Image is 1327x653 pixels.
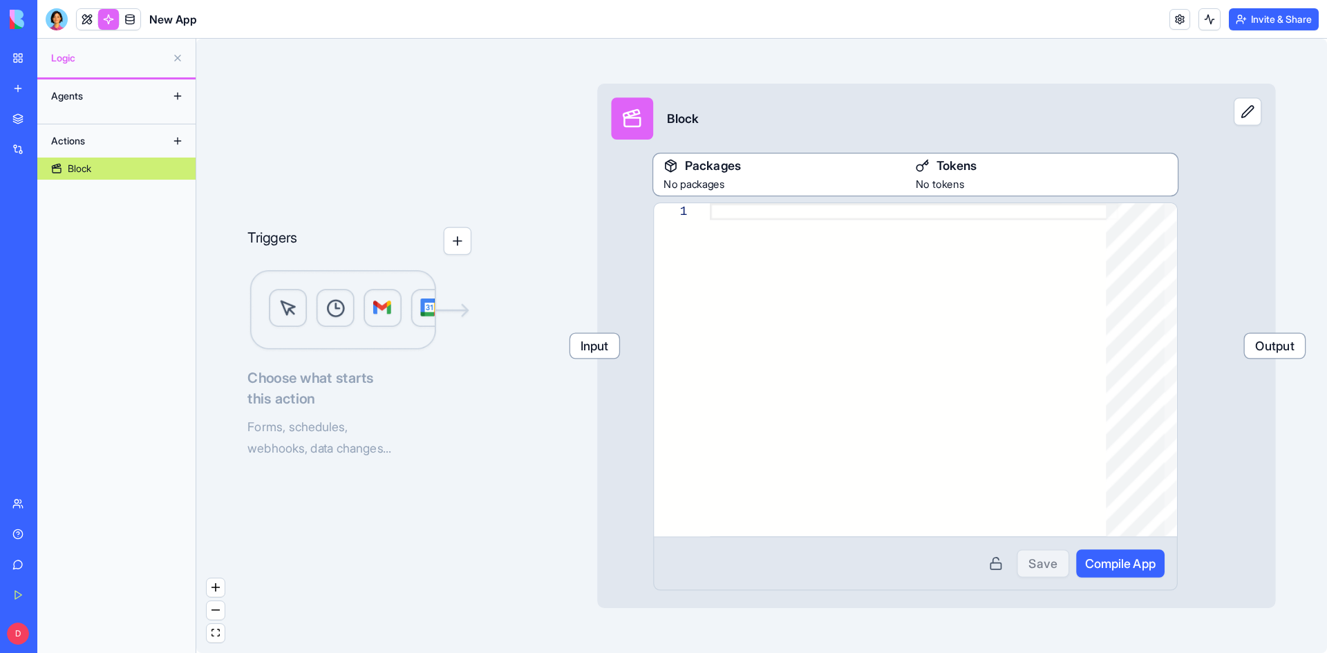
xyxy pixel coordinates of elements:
span: Forms, schedules, webhooks, data changes... [247,419,390,455]
span: Packages [685,157,741,174]
p: Triggers [247,227,297,255]
div: Agents [44,85,155,107]
span: D [7,623,29,645]
div: Actions [44,130,155,152]
div: InputBlockOutputPackagesNo packagesTokensNo tokensEditor content;Press Alt+F1 for Accessibility O... [597,84,1275,608]
span: No packages [663,177,725,190]
span: Compile App [1085,555,1156,572]
div: 1 [654,203,687,220]
button: zoom in [207,578,225,597]
button: fit view [207,624,225,643]
span: No tokens [916,177,965,190]
div: Block [68,162,91,176]
span: Choose what starts this action [247,367,471,409]
span: Output [1245,334,1305,358]
a: Block [37,158,196,180]
img: logo [10,10,95,29]
button: zoom out [207,601,225,620]
div: TriggersLogicChoose what startsthis actionForms, schedules,webhooks, data changes... [247,171,471,458]
button: Invite & Share [1229,8,1319,30]
div: Block [667,110,699,127]
button: Compile App [1076,549,1165,577]
img: Logic [247,269,471,353]
span: Logic [51,51,167,65]
span: Tokens [937,157,977,174]
span: New App [149,11,197,28]
span: Input [570,334,619,358]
